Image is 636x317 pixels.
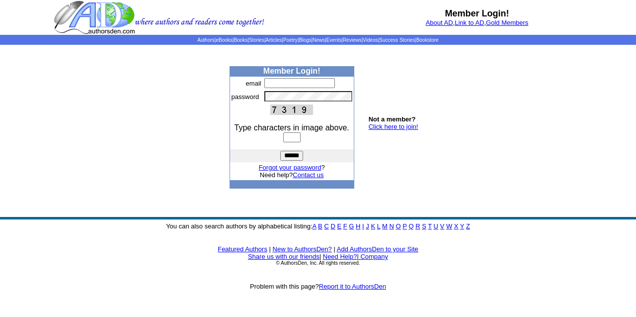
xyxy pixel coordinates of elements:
[434,222,438,230] a: U
[362,222,364,230] a: I
[360,253,388,260] a: Company
[232,93,259,101] font: password
[371,222,375,230] a: K
[260,171,324,179] font: Need help?
[402,222,406,230] a: P
[426,19,453,26] a: About AD
[197,37,438,43] span: | | | | | | | | | | | |
[263,67,320,75] b: Member Login!
[455,19,484,26] a: Link to AD
[246,80,261,87] font: email
[379,37,415,43] a: Success Stories
[293,171,323,179] a: Contact us
[337,222,341,230] a: E
[276,260,360,266] font: © AuthorsDen, Inc. All rights reserved.
[337,245,418,253] a: Add AuthorsDen to your Site
[408,222,413,230] a: Q
[216,37,232,43] a: eBooks
[249,37,264,43] a: Stories
[343,222,347,230] a: F
[323,253,357,260] a: Need Help?
[426,19,529,26] font: , ,
[363,37,378,43] a: Videos
[166,222,470,230] font: You can also search authors by alphabetical listing:
[390,222,394,230] a: N
[235,123,349,132] font: Type characters in image above.
[248,253,319,260] a: Share us with our friends
[313,37,325,43] a: News
[218,245,267,253] a: Featured Authors
[313,222,317,230] a: A
[326,37,342,43] a: Events
[333,245,335,253] font: |
[454,222,459,230] a: X
[269,245,271,253] font: |
[319,253,321,260] font: |
[343,37,362,43] a: Reviews
[369,115,416,123] b: Not a member?
[460,222,464,230] a: Y
[357,253,388,260] font: |
[445,8,509,18] b: Member Login!
[197,37,214,43] a: Authors
[356,222,360,230] a: H
[324,222,328,230] a: C
[369,123,418,130] a: Click here to join!
[259,164,321,171] a: Forgot your password
[486,19,528,26] a: Gold Members
[415,222,420,230] a: R
[318,222,322,230] a: B
[266,37,282,43] a: Articles
[234,37,247,43] a: Books
[416,37,439,43] a: Bookstore
[283,37,298,43] a: Poetry
[259,164,325,171] font: ?
[299,37,311,43] a: Blogs
[422,222,426,230] a: S
[319,283,386,290] a: Report it to AuthorsDen
[366,222,369,230] a: J
[330,222,335,230] a: D
[349,222,354,230] a: G
[270,105,313,115] img: This Is CAPTCHA Image
[273,245,332,253] a: New to AuthorsDen?
[396,222,401,230] a: O
[446,222,452,230] a: W
[466,222,470,230] a: Z
[440,222,445,230] a: V
[382,222,388,230] a: M
[377,222,381,230] a: L
[250,283,386,290] font: Problem with this page?
[428,222,432,230] a: T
